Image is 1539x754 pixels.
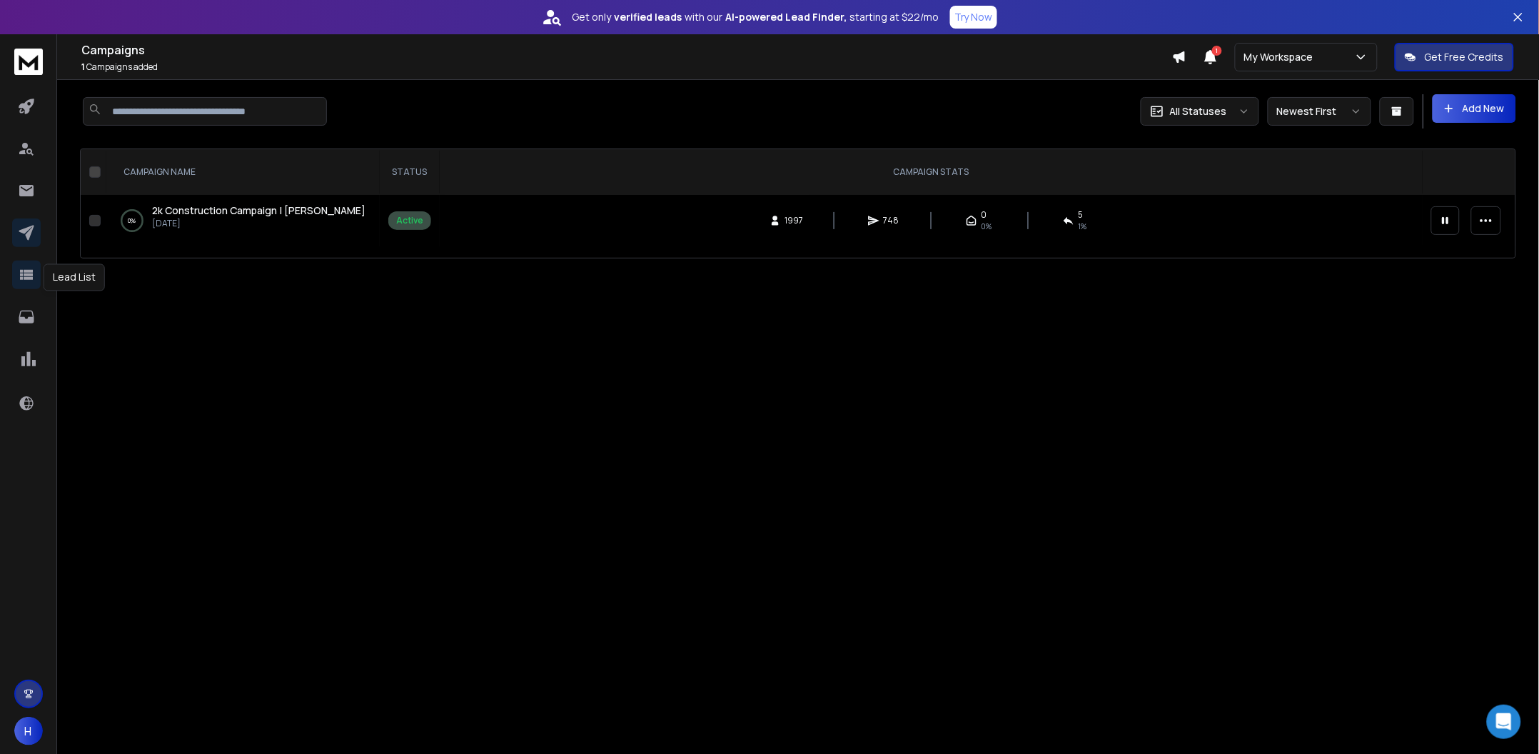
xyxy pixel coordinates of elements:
th: CAMPAIGN STATS [440,149,1423,195]
div: Active [396,215,423,226]
span: 2k Construction Campaign | [PERSON_NAME] [152,203,365,217]
span: 1 [81,61,85,73]
span: 1997 [785,215,804,226]
span: 1 % [1079,221,1087,232]
span: 5 [1079,209,1084,221]
p: Get only with our starting at $22/mo [572,10,939,24]
strong: AI-powered Lead Finder, [725,10,847,24]
img: logo [14,49,43,75]
p: Get Free Credits [1425,50,1504,64]
a: 2k Construction Campaign | [PERSON_NAME] [152,203,365,218]
p: All Statuses [1170,104,1227,119]
button: Try Now [950,6,997,29]
span: 0% [982,221,992,232]
h1: Campaigns [81,41,1172,59]
span: 748 [884,215,899,226]
p: 0 % [128,213,136,228]
span: 0 [982,209,987,221]
button: H [14,717,43,745]
p: Try Now [954,10,993,24]
td: 0%2k Construction Campaign | [PERSON_NAME][DATE] [106,195,380,246]
p: My Workspace [1244,50,1319,64]
button: Add New [1433,94,1516,123]
th: CAMPAIGN NAME [106,149,380,195]
button: Newest First [1268,97,1371,126]
div: Open Intercom Messenger [1487,705,1521,739]
th: STATUS [380,149,440,195]
p: Campaigns added [81,61,1172,73]
strong: verified leads [614,10,682,24]
div: Lead List [44,264,105,291]
span: 1 [1212,46,1222,56]
p: [DATE] [152,218,365,229]
button: Get Free Credits [1395,43,1514,71]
